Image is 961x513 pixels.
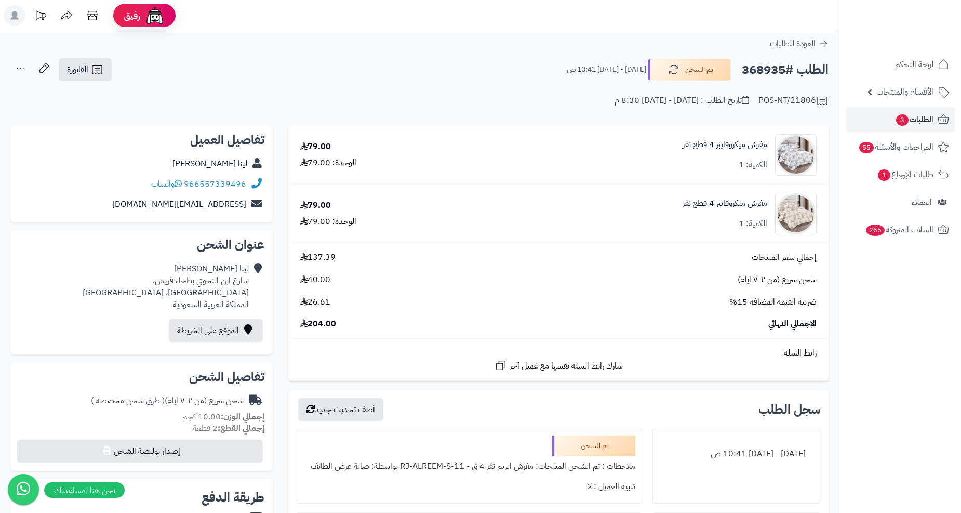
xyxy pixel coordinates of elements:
[768,318,817,330] span: الإجمالي النهائي
[91,395,244,407] div: شحن سريع (من ٢-٧ ايام)
[124,9,140,22] span: رفيق
[19,239,264,251] h2: عنوان الشحن
[300,157,356,169] div: الوحدة: 79.00
[83,263,249,310] div: لينا [PERSON_NAME] شارع ابن النحوي بطحاء قريش، [GEOGRAPHIC_DATA]، [GEOGRAPHIC_DATA] المملكة العرب...
[896,114,909,126] span: 3
[67,63,88,76] span: الفاتورة
[659,444,813,464] div: [DATE] - [DATE] 10:41 ص
[300,274,330,286] span: 40.00
[876,85,933,99] span: الأقسام والمنتجات
[846,217,955,242] a: السلات المتروكة265
[648,59,731,81] button: تم الشحن
[182,411,264,423] small: 10.00 كجم
[495,359,623,372] a: شارك رابط السلة نفسها مع عميل آخر
[28,5,54,29] a: تحديثات المنصة
[298,398,383,421] button: أضف تحديث جديد
[151,178,182,190] a: واتساب
[17,440,263,463] button: إصدار بوليصة الشحن
[202,491,264,504] h2: طريقة الدفع
[303,456,635,477] div: ملاحظات : تم الشحن المنتجات: مفرش الريم نفر 4 ق - RJ-ALREEM-S-11 بواسطة: صالة عرض الطائف
[19,371,264,383] h2: تفاصيل الشحن
[758,95,829,107] div: POS-NT/21806
[846,135,955,160] a: المراجعات والأسئلة55
[776,134,816,176] img: 1752752469-1-90x90.jpg
[112,198,246,211] a: [EMAIL_ADDRESS][DOMAIN_NAME]
[300,296,330,308] span: 26.61
[752,252,817,264] span: إجمالي سعر المنتجات
[729,296,817,308] span: ضريبة القيمة المضافة 15%
[758,403,820,416] h3: سجل الطلب
[877,167,933,182] span: طلبات الإرجاع
[739,159,767,171] div: الكمية: 1
[865,222,933,237] span: السلات المتروكة
[221,411,264,423] strong: إجمالي الوزن:
[300,318,336,330] span: 204.00
[184,178,246,190] a: 966557339496
[172,157,247,170] a: لينا [PERSON_NAME]
[739,218,767,230] div: الكمية: 1
[846,107,955,132] a: الطلبات3
[193,422,264,435] small: 2 قطعة
[567,64,646,75] small: [DATE] - [DATE] 10:41 ص
[615,95,749,107] div: تاريخ الطلب : [DATE] - [DATE] 8:30 م
[303,477,635,497] div: تنبيه العميل : لا
[878,169,890,181] span: 1
[742,59,829,81] h2: الطلب #368935
[300,252,336,264] span: 137.39
[912,195,932,209] span: العملاء
[846,190,955,215] a: العملاء
[552,436,635,456] div: تم الشحن
[895,112,933,127] span: الطلبات
[683,198,767,209] a: مفرش ميكروفايبر 4 قطع نفر
[770,37,816,50] span: العودة للطلبات
[510,360,623,372] span: شارك رابط السلة نفسها مع عميل آخر
[300,141,331,153] div: 79.00
[144,5,165,26] img: ai-face.png
[59,58,112,81] a: الفاتورة
[770,37,829,50] a: العودة للطلبات
[846,162,955,187] a: طلبات الإرجاع1
[683,139,767,151] a: مفرش ميكروفايبر 4 قطع نفر
[19,134,264,146] h2: تفاصيل العميل
[776,193,816,234] img: 1752753363-1-90x90.jpg
[292,347,824,359] div: رابط السلة
[169,319,263,342] a: الموقع على الخريطة
[738,274,817,286] span: شحن سريع (من ٢-٧ ايام)
[858,140,933,154] span: المراجعات والأسئلة
[859,142,874,153] span: 55
[218,422,264,435] strong: إجمالي القطع:
[300,216,356,228] div: الوحدة: 79.00
[890,29,951,51] img: logo-2.png
[895,57,933,72] span: لوحة التحكم
[846,52,955,77] a: لوحة التحكم
[300,200,331,212] div: 79.00
[91,394,165,407] span: ( طرق شحن مخصصة )
[866,225,885,236] span: 265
